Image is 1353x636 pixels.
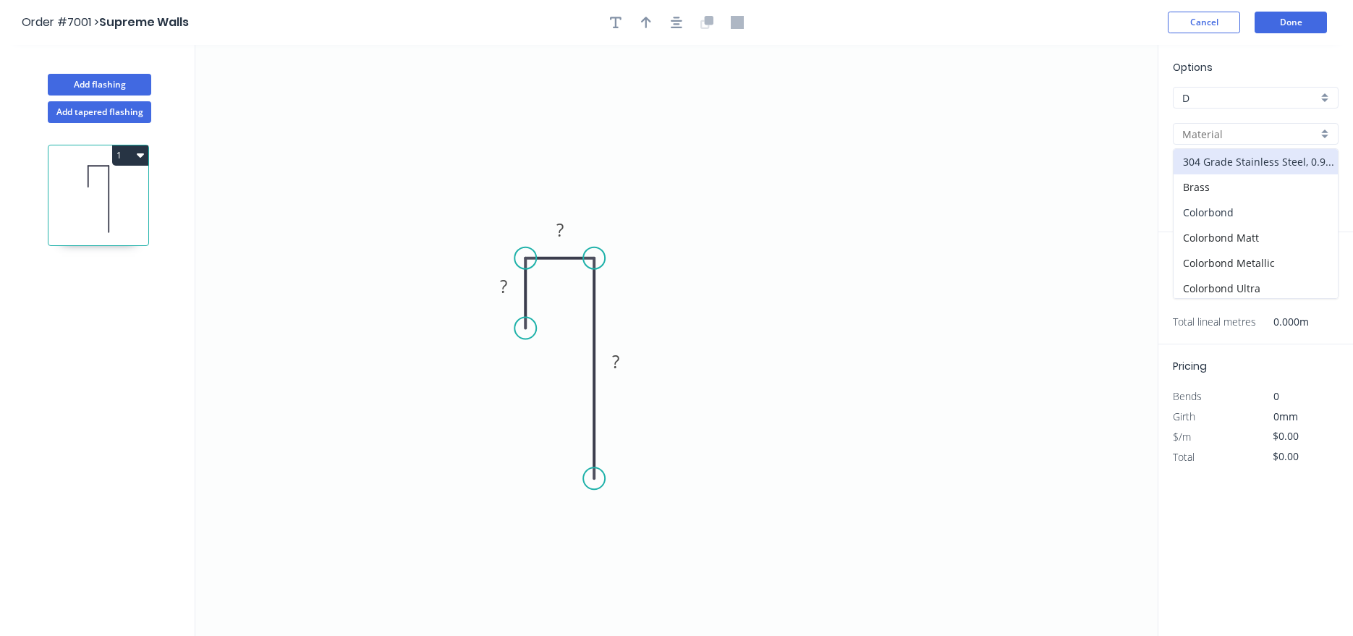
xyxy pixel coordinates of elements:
tspan: ? [500,274,507,298]
div: Colorbond Ultra [1174,276,1338,301]
button: 1 [112,145,148,166]
tspan: ? [612,349,619,373]
tspan: ? [556,218,564,242]
div: Colorbond Matt [1174,225,1338,250]
span: Order #7001 > [22,14,99,30]
span: 0 [1273,389,1279,403]
span: Total [1173,450,1195,464]
span: $/m [1173,430,1191,444]
div: Colorbond [1174,200,1338,225]
button: Add flashing [48,74,151,96]
span: Total lineal metres [1173,312,1256,332]
span: 0mm [1273,410,1298,423]
svg: 0 [195,45,1158,636]
button: Cancel [1168,12,1240,33]
span: Bends [1173,389,1202,403]
button: Add tapered flashing [48,101,151,123]
div: 304 Grade Stainless Steel, 0.9mm Perforated Pattern 208 - 2mm hole [1174,149,1338,174]
span: 0.000m [1256,312,1309,332]
span: Girth [1173,410,1195,423]
div: Colorbond Metallic [1174,250,1338,276]
div: Brass [1174,174,1338,200]
input: Material [1182,127,1318,142]
button: Done [1255,12,1327,33]
span: Supreme Walls [99,14,189,30]
input: Price level [1182,90,1318,106]
span: Options [1173,60,1213,75]
span: Pricing [1173,359,1207,373]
